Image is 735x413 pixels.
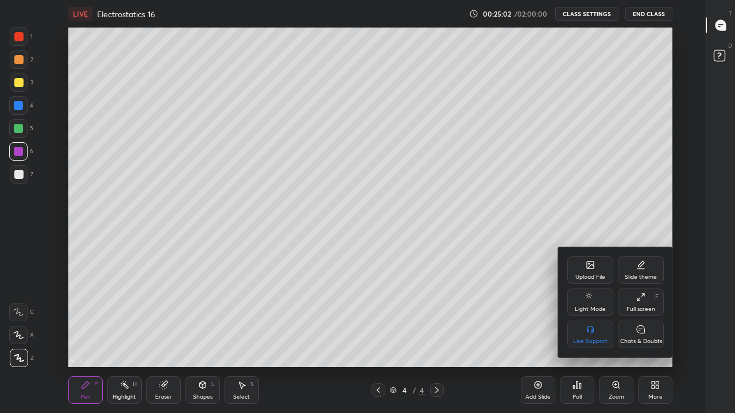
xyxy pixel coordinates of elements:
div: Light Mode [575,306,606,312]
div: Full screen [626,306,655,312]
div: Upload File [575,274,605,280]
div: Chats & Doubts [620,338,662,344]
div: F [655,294,659,299]
div: Slide theme [625,274,657,280]
div: Live Support [573,338,608,344]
